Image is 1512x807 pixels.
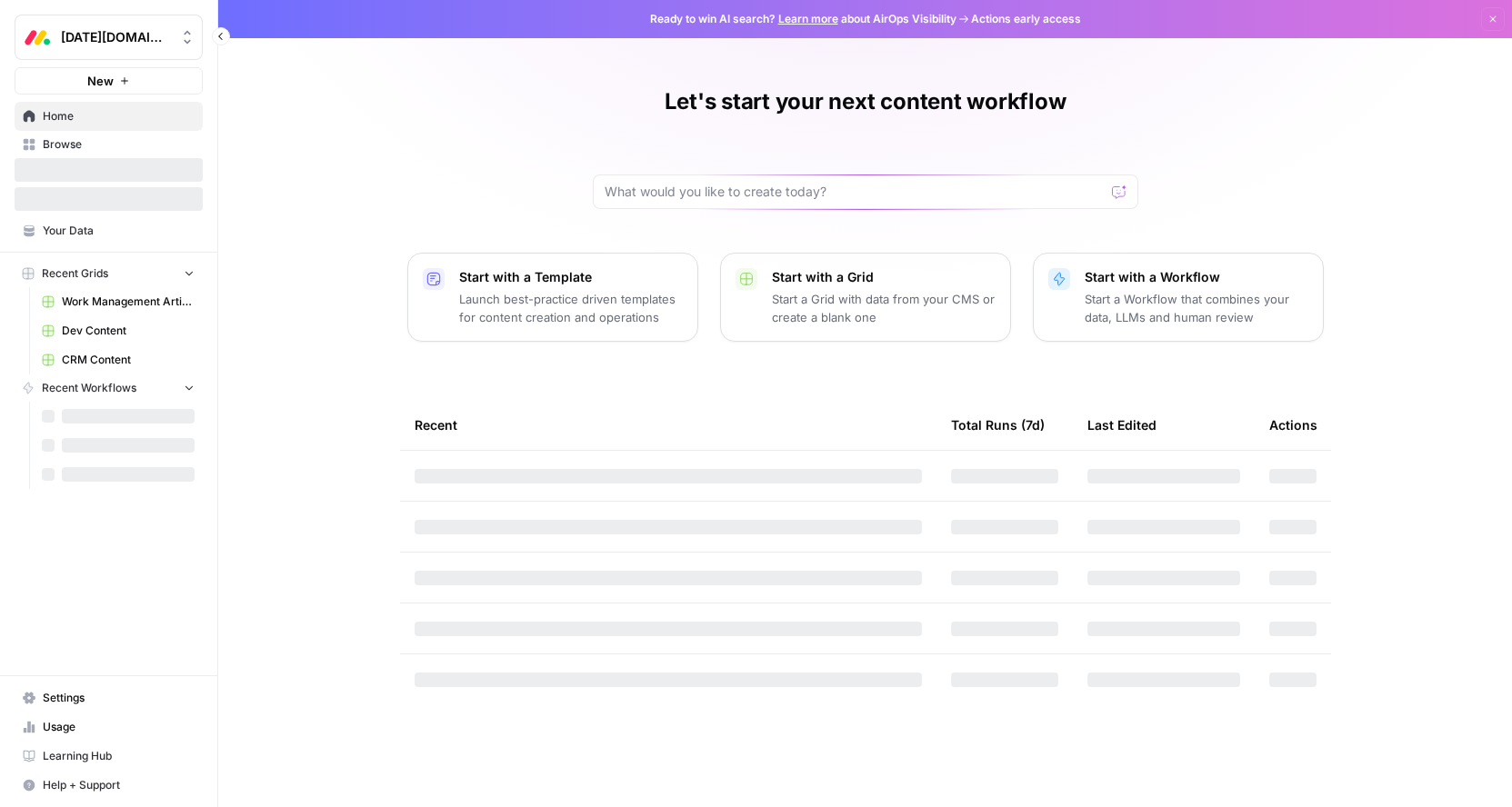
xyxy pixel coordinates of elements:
button: Start with a TemplateLaunch best-practice driven templates for content creation and operations [407,253,698,342]
div: Actions [1269,400,1317,450]
img: Monday.com Logo [21,21,54,54]
span: Usage [43,719,195,735]
button: Start with a GridStart a Grid with data from your CMS or create a blank one [720,253,1011,342]
span: Recent Workflows [42,380,136,396]
div: Total Runs (7d) [951,400,1045,450]
p: Start a Workflow that combines your data, LLMs and human review [1085,290,1308,326]
span: New [87,72,114,90]
input: What would you like to create today? [605,183,1105,201]
button: Start with a WorkflowStart a Workflow that combines your data, LLMs and human review [1033,253,1324,342]
span: Recent Grids [42,265,108,282]
p: Launch best-practice driven templates for content creation and operations [459,290,683,326]
span: Ready to win AI search? about AirOps Visibility [650,11,956,27]
button: Recent Grids [15,260,203,287]
span: Browse [43,136,195,153]
a: Learn more [778,12,838,25]
a: CRM Content [34,345,203,374]
a: Learning Hub [15,742,203,771]
a: Dev Content [34,316,203,345]
span: Actions early access [971,11,1081,27]
a: Work Management Article Grid [34,287,203,316]
button: Recent Workflows [15,374,203,402]
h1: Let's start your next content workflow [665,87,1066,116]
a: Your Data [15,216,203,245]
p: Start with a Grid [772,268,996,286]
span: [DATE][DOMAIN_NAME] [61,28,171,46]
button: New [15,67,203,95]
p: Start with a Workflow [1085,268,1308,286]
span: Your Data [43,223,195,239]
a: Usage [15,712,203,742]
div: Recent [415,400,922,450]
button: Help + Support [15,771,203,800]
p: Start a Grid with data from your CMS or create a blank one [772,290,996,326]
a: Home [15,102,203,131]
span: Settings [43,690,195,706]
span: Work Management Article Grid [62,294,195,310]
span: Dev Content [62,323,195,339]
a: Browse [15,130,203,159]
a: Settings [15,683,203,712]
span: Learning Hub [43,748,195,764]
span: Home [43,108,195,125]
button: Workspace: Monday.com [15,15,203,60]
div: Last Edited [1087,400,1157,450]
p: Start with a Template [459,268,683,286]
span: Help + Support [43,777,195,793]
span: CRM Content [62,352,195,368]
